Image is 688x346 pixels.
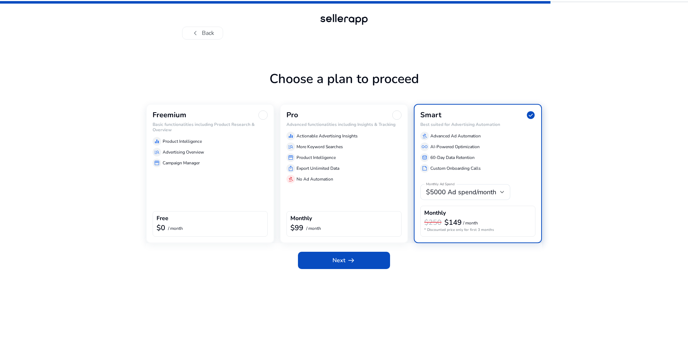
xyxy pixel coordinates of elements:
b: $149 [444,218,462,227]
h4: Free [157,215,168,222]
p: / month [306,226,321,231]
p: No Ad Automation [297,176,333,182]
span: gavel [422,133,427,139]
p: 60-Day Data Retention [430,154,475,161]
p: More Keyword Searches [297,144,343,150]
span: chevron_left [191,29,200,37]
span: storefront [154,160,160,166]
h6: Best suited for Advertising Automation [420,122,535,127]
mat-label: Monthly Ad Spend [426,182,454,187]
span: equalizer [288,133,294,139]
p: Advertising Overview [163,149,204,155]
p: Campaign Manager [163,160,200,166]
p: Actionable Advertising Insights [297,133,358,139]
h3: $250 [424,218,442,227]
span: manage_search [288,144,294,150]
p: / month [463,221,478,226]
p: * Discounted price only for first 3 months [424,227,531,233]
h4: Monthly [424,210,446,217]
p: Export Unlimited Data [297,165,339,172]
h4: Monthly [290,215,312,222]
p: Product Intelligence [163,138,202,145]
p: AI-Powered Optimization [430,144,480,150]
span: arrow_right_alt [347,256,356,265]
span: summarize [422,165,427,171]
span: ios_share [288,165,294,171]
p: Custom Onboarding Calls [430,165,481,172]
h6: Advanced functionalities including Insights & Tracking [286,122,402,127]
span: $5000 Ad spend/month [426,188,496,196]
span: Next [332,256,356,265]
p: / month [168,226,183,231]
span: equalizer [154,138,160,144]
button: Nextarrow_right_alt [298,252,390,269]
button: chevron_leftBack [182,27,223,40]
span: check_circle [526,110,535,120]
span: manage_search [154,149,160,155]
h1: Choose a plan to proceed [146,71,542,104]
span: database [422,155,427,160]
span: gavel [288,176,294,182]
span: all_inclusive [422,144,427,150]
b: $99 [290,223,303,233]
p: Advanced Ad Automation [430,133,481,139]
h6: Basic functionalities including Product Research & Overview [153,122,268,132]
span: storefront [288,155,294,160]
b: $0 [157,223,165,233]
h3: Pro [286,111,298,119]
p: Product Intelligence [297,154,336,161]
h3: Smart [420,111,442,119]
h3: Freemium [153,111,186,119]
